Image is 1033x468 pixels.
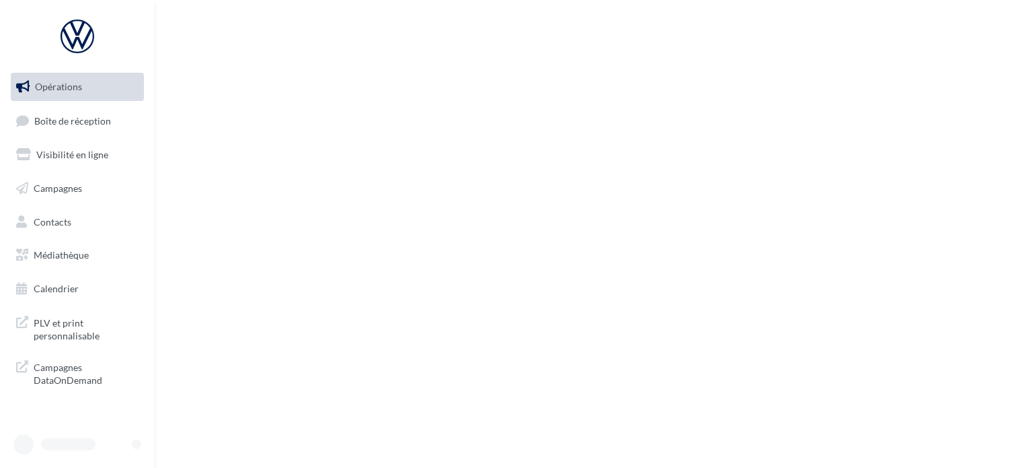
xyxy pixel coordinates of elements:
[34,358,139,387] span: Campagnes DataOnDemand
[8,241,147,269] a: Médiathèque
[8,73,147,101] a: Opérations
[8,141,147,169] a: Visibilité en ligne
[8,308,147,348] a: PLV et print personnalisable
[36,149,108,160] span: Visibilité en ligne
[8,174,147,203] a: Campagnes
[34,215,71,227] span: Contacts
[34,283,79,294] span: Calendrier
[8,353,147,393] a: Campagnes DataOnDemand
[8,106,147,135] a: Boîte de réception
[34,314,139,343] span: PLV et print personnalisable
[8,275,147,303] a: Calendrier
[34,182,82,194] span: Campagnes
[34,114,111,126] span: Boîte de réception
[34,249,89,261] span: Médiathèque
[35,81,82,92] span: Opérations
[8,208,147,236] a: Contacts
